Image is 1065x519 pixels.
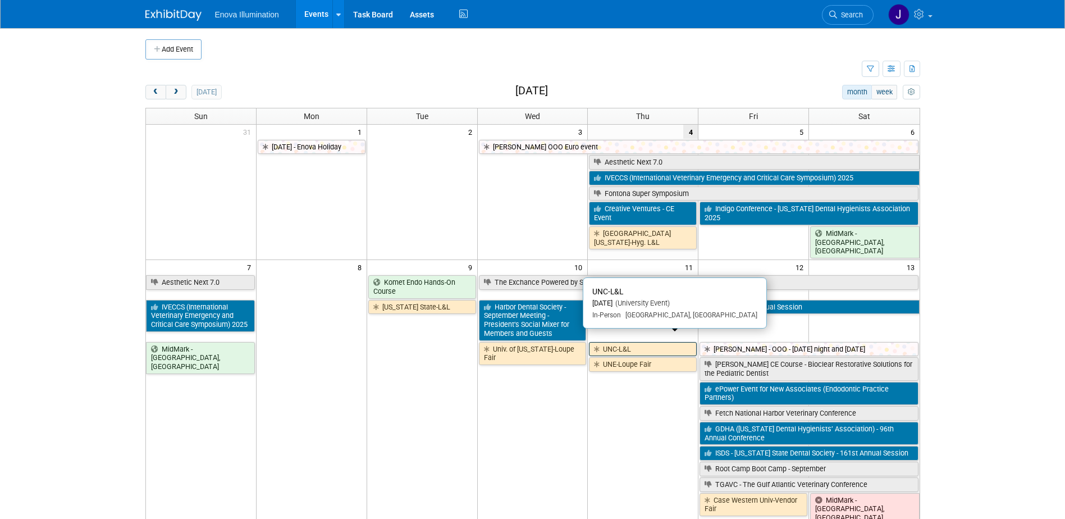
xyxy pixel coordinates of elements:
a: Indigo Conference - [US_STATE] Dental Hygienists Association 2025 [700,202,918,225]
span: 10 [573,260,587,274]
a: ePower Event for New Associates (Endodontic Practice Partners) [700,382,918,405]
a: Aesthetic Next 7.0 [146,275,255,290]
a: Creative Ventures - CE Event [589,202,697,225]
a: Fetch National Harbor Veterinary Conference [700,406,918,421]
a: Fontona Super Symposium [589,186,918,201]
img: Janelle Tlusty [888,4,909,25]
a: [PERSON_NAME] CE Course - Bioclear Restorative Solutions for the Pediatric Dentist [700,357,918,380]
a: [GEOGRAPHIC_DATA][US_STATE]-Hyg. L&L [589,226,697,249]
i: Personalize Calendar [908,89,915,96]
button: next [166,85,186,99]
a: Harbor Dental Society - September Meeting - President’s Social Mixer for Members and Guests [479,300,587,341]
button: prev [145,85,166,99]
span: Sat [858,112,870,121]
a: Univ. of [US_STATE]-Loupe Fair [479,342,587,365]
a: IVECCS (International Veterinary Emergency and Critical Care Symposium) 2025 [589,171,919,185]
span: Wed [525,112,540,121]
a: GDHA ([US_STATE] Dental Hygienists’ Association) - 96th Annual Conference [700,422,918,445]
a: [PERSON_NAME] OOO Euro event [479,140,918,154]
span: 11 [684,260,698,274]
a: [DATE] - Enova Holiday [258,140,365,154]
a: Case Western Univ-Vendor Fair [700,493,807,516]
button: myCustomButton [903,85,920,99]
span: 7 [246,260,256,274]
a: The Exchance Powered by Smile Source [479,275,918,290]
a: [PERSON_NAME] - OOO - [DATE] night and [DATE] [700,342,918,357]
div: [DATE] [592,299,757,308]
span: 13 [906,260,920,274]
span: 8 [356,260,367,274]
a: [US_STATE] State-L&L [368,300,476,315]
span: 1 [356,125,367,139]
a: MidMark - [GEOGRAPHIC_DATA], [GEOGRAPHIC_DATA] [146,342,255,374]
a: ISDS - [US_STATE] State Dental Society - 161st Annual Session [700,446,918,461]
span: 9 [467,260,477,274]
a: Root Camp Boot Camp - September [700,462,918,476]
span: Enova Illumination [215,10,279,19]
span: 6 [909,125,920,139]
a: UNE-Loupe Fair [589,357,697,372]
span: 31 [242,125,256,139]
span: 3 [577,125,587,139]
a: IVECCS (International Veterinary Emergency and Critical Care Symposium) 2025 [146,300,255,332]
span: Mon [304,112,319,121]
span: 2 [467,125,477,139]
a: UNC-L&L [589,342,697,357]
span: UNC-L&L [592,287,623,296]
a: Komet Endo Hands-On Course [368,275,476,298]
a: AMED 2025 Annual Session [700,300,919,315]
button: Add Event [145,39,202,60]
button: [DATE] [191,85,221,99]
span: Search [837,11,863,19]
span: Fri [749,112,758,121]
span: Tue [416,112,428,121]
span: Thu [636,112,650,121]
a: Search [822,5,874,25]
button: week [871,85,897,99]
span: 12 [794,260,808,274]
span: [GEOGRAPHIC_DATA], [GEOGRAPHIC_DATA] [621,311,757,319]
button: month [842,85,872,99]
span: In-Person [592,311,621,319]
h2: [DATE] [515,85,548,97]
span: Sun [194,112,208,121]
span: 5 [798,125,808,139]
a: TGAVC - The Gulf Atlantic Veterinary Conference [700,477,918,492]
a: Aesthetic Next 7.0 [589,155,919,170]
img: ExhibitDay [145,10,202,21]
span: (University Event) [613,299,670,307]
a: MidMark - [GEOGRAPHIC_DATA], [GEOGRAPHIC_DATA] [810,226,919,258]
span: 4 [683,125,698,139]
